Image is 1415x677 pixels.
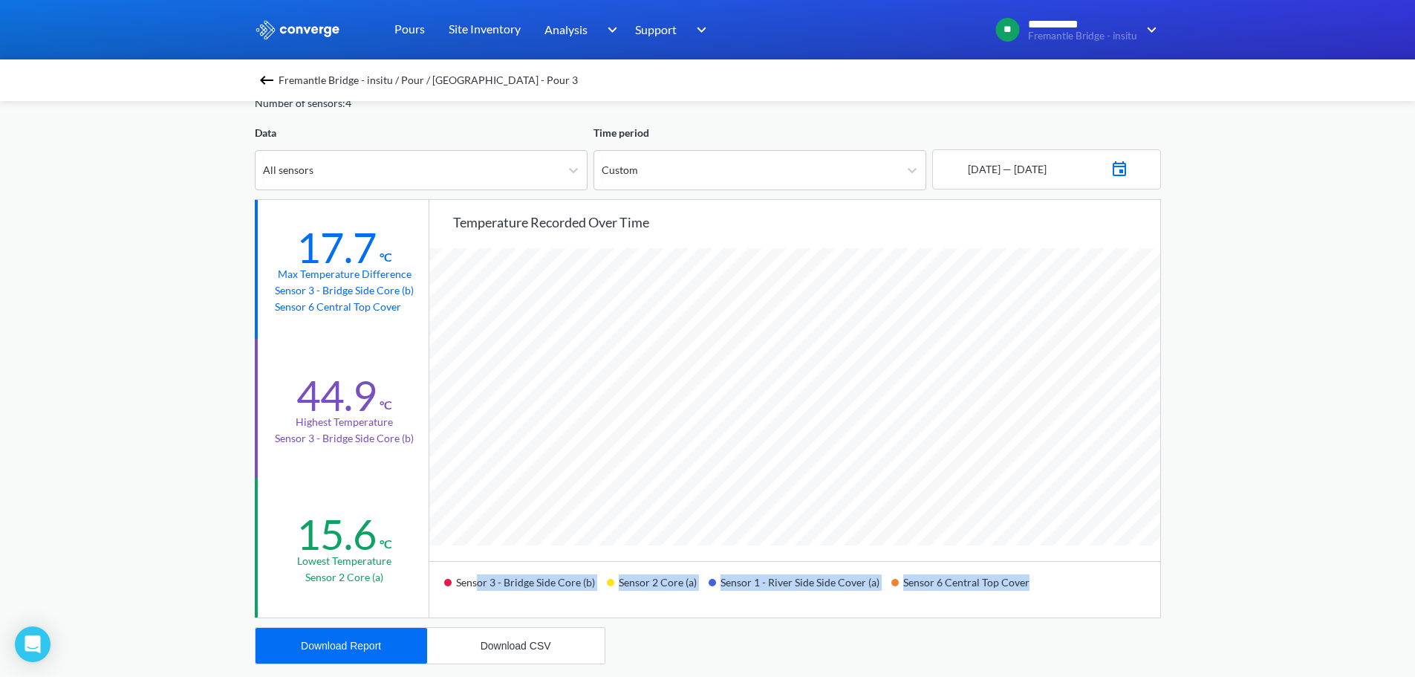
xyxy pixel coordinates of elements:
img: logo_ewhite.svg [255,20,341,39]
div: Open Intercom Messenger [15,626,51,662]
div: All sensors [263,162,313,178]
div: Max temperature difference [278,266,412,282]
span: Analysis [544,20,588,39]
div: Download CSV [481,640,551,652]
button: Download Report [256,628,427,664]
div: 15.6 [296,509,377,560]
p: Sensor 6 Central Top Cover [275,299,414,315]
div: Sensor 3 - Bridge Side Core (b) [444,571,607,606]
div: Custom [602,162,638,178]
div: 17.7 [296,222,377,273]
div: Temperature recorded over time [453,212,1160,233]
div: Highest temperature [296,414,393,430]
img: backspace.svg [258,71,276,89]
img: downArrow.svg [1137,21,1161,39]
div: 44.9 [296,370,377,421]
div: Download Report [301,640,381,652]
img: calendar_icon_blu.svg [1110,157,1128,178]
div: Sensor 6 Central Top Cover [891,571,1041,606]
img: downArrow.svg [687,21,711,39]
img: downArrow.svg [597,21,621,39]
span: Support [635,20,677,39]
div: Sensor 1 - River Side Side Cover (a) [709,571,891,606]
button: Download CSV [427,628,605,664]
span: Fremantle Bridge - insitu [1028,30,1137,42]
p: Sensor 3 - Bridge Side Core (b) [275,430,414,447]
div: Sensor 2 Core (a) [607,571,709,606]
div: Time period [593,125,926,141]
span: Fremantle Bridge - insitu / Pour / [GEOGRAPHIC_DATA] - Pour 3 [279,70,578,91]
div: Number of sensors: 4 [255,95,351,111]
div: Data [255,125,588,141]
p: Sensor 2 Core (a) [305,569,383,586]
div: [DATE] — [DATE] [965,161,1047,178]
div: Lowest temperature [297,553,391,569]
p: Sensor 3 - Bridge Side Core (b) [275,282,414,299]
